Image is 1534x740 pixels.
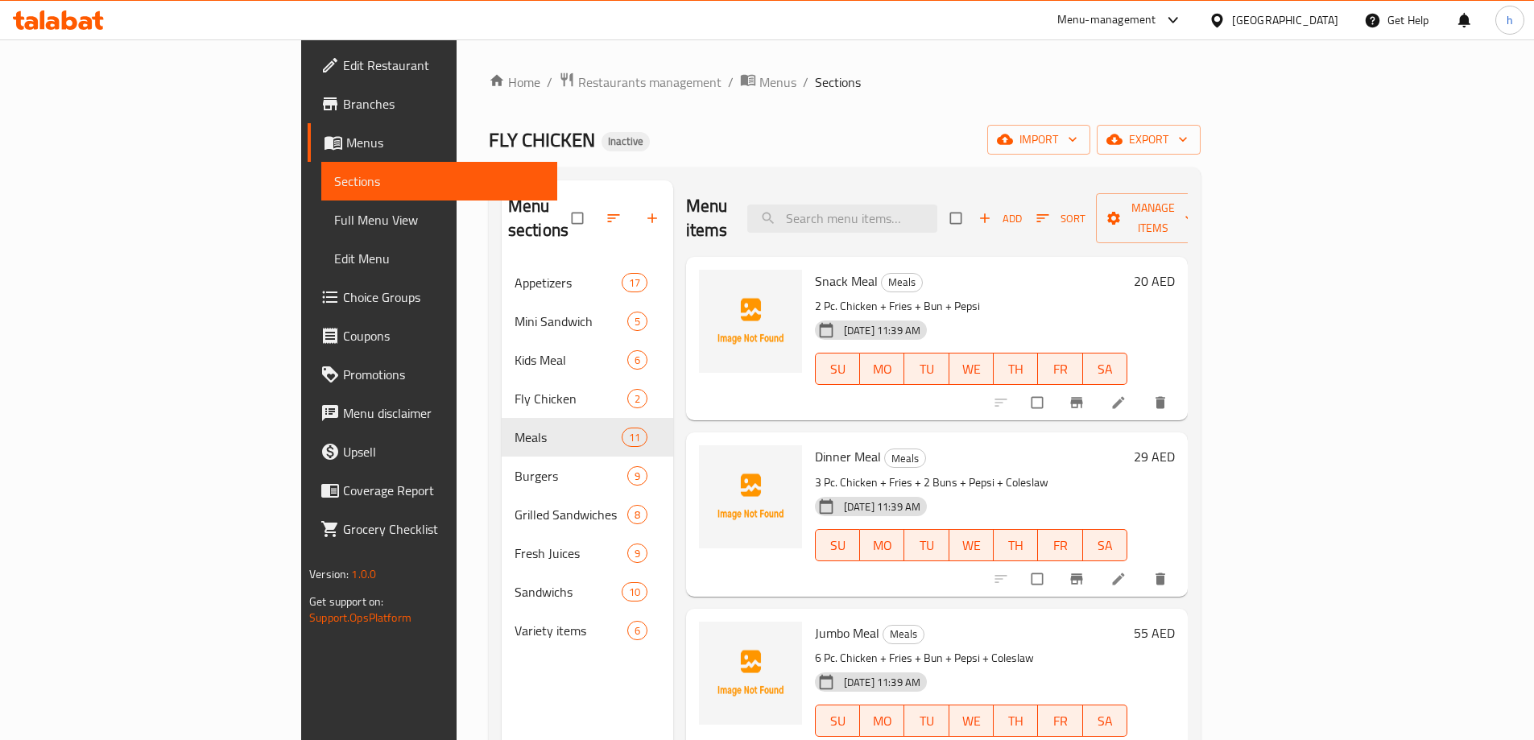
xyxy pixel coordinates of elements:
button: MO [860,529,904,561]
span: 9 [628,469,647,484]
span: Appetizers [515,273,622,292]
a: Menus [740,72,796,93]
div: Variety items6 [502,611,673,650]
button: Branch-specific-item [1059,561,1098,597]
div: Sandwichs10 [502,573,673,611]
div: Burgers9 [502,457,673,495]
span: SU [822,709,854,733]
span: Add [978,209,1022,228]
li: / [803,72,808,92]
div: items [627,544,647,563]
button: Add [974,206,1026,231]
span: Version: [309,564,349,585]
button: SU [815,353,860,385]
span: TU [911,358,942,381]
span: [DATE] 11:39 AM [837,675,927,690]
span: 2 [628,391,647,407]
nav: breadcrumb [489,72,1201,93]
span: Variety items [515,621,627,640]
span: Upsell [343,442,544,461]
button: Add section [635,201,673,236]
span: Select to update [1022,564,1056,594]
span: TH [1000,358,1032,381]
span: 6 [628,623,647,639]
span: Select section [941,203,974,234]
button: FR [1038,705,1082,737]
span: FLY CHICKEN [489,122,595,158]
h2: Menu items [686,194,728,242]
a: Menus [308,123,557,162]
img: Snack Meal [699,270,802,373]
nav: Menu sections [502,257,673,656]
span: Fresh Juices [515,544,627,563]
span: WE [956,358,987,381]
span: TH [1000,709,1032,733]
div: items [627,389,647,408]
span: Jumbo Meal [815,621,879,645]
span: Branches [343,94,544,114]
a: Edit Restaurant [308,46,557,85]
span: Burgers [515,466,627,486]
span: 9 [628,546,647,561]
div: items [622,582,647,602]
button: Sort [1032,206,1090,231]
span: 5 [628,314,647,329]
div: Fresh Juices9 [502,534,673,573]
a: Coupons [308,316,557,355]
a: Branches [308,85,557,123]
span: MO [866,534,898,557]
span: Sandwichs [515,582,622,602]
a: Coverage Report [308,471,557,510]
div: Meals [884,449,926,468]
span: WE [956,709,987,733]
span: 6 [628,353,647,368]
a: Edit menu item [1110,395,1130,411]
span: Sort items [1026,206,1096,231]
button: SU [815,529,860,561]
span: SA [1090,534,1121,557]
button: delete [1143,561,1181,597]
button: import [987,125,1090,155]
button: TH [994,353,1038,385]
img: Jumbo Meal [699,622,802,725]
li: / [728,72,734,92]
input: search [747,205,937,233]
span: Mini Sandwich [515,312,627,331]
p: 3 Pc. Chicken + Fries + 2 Buns + Pepsi + Coleslaw [815,473,1127,493]
span: Meals [883,625,924,643]
a: Edit menu item [1110,571,1130,587]
a: Choice Groups [308,278,557,316]
span: TU [911,534,942,557]
div: items [627,466,647,486]
span: Edit Menu [334,249,544,268]
span: Kids Meal [515,350,627,370]
span: Select to update [1022,387,1056,418]
span: FR [1044,534,1076,557]
span: SA [1090,358,1121,381]
button: SU [815,705,860,737]
span: SU [822,358,854,381]
div: Grilled Sandwiches8 [502,495,673,534]
span: Menus [346,133,544,152]
span: [DATE] 11:39 AM [837,323,927,338]
span: Manage items [1109,198,1197,238]
span: Sort sections [596,201,635,236]
div: items [622,428,647,447]
span: WE [956,534,987,557]
span: SU [822,534,854,557]
a: Grocery Checklist [308,510,557,548]
a: Support.OpsPlatform [309,607,411,628]
a: Sections [321,162,557,201]
span: Promotions [343,365,544,384]
div: Menu-management [1057,10,1156,30]
h6: 29 AED [1134,445,1175,468]
button: SA [1083,353,1127,385]
span: h [1507,11,1513,29]
span: Meals [515,428,622,447]
span: SA [1090,709,1121,733]
h6: 20 AED [1134,270,1175,292]
span: Menu disclaimer [343,403,544,423]
button: TH [994,529,1038,561]
span: Meals [882,273,922,291]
